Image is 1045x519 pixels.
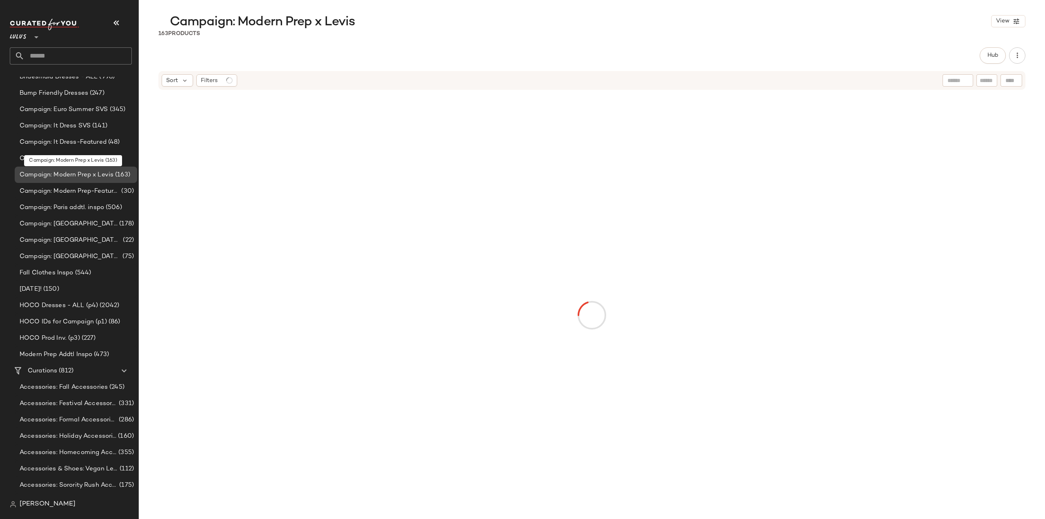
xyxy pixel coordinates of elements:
[158,29,200,38] div: Products
[10,19,79,30] img: cfy_white_logo.C9jOOHJF.svg
[20,383,108,392] span: Accessories: Fall Accessories
[92,350,109,359] span: (473)
[158,31,168,37] span: 163
[118,481,134,490] span: (175)
[108,383,125,392] span: (245)
[117,415,134,425] span: (286)
[20,187,120,196] span: Campaign: Modern Prep-Featured
[20,252,121,261] span: Campaign: [GEOGRAPHIC_DATA]-SVS
[20,481,118,490] span: Accessories: Sorority Rush Accessories
[20,464,118,474] span: Accessories & Shoes: Vegan Leather
[98,301,119,310] span: (2042)
[121,252,134,261] span: (75)
[20,334,80,343] span: HOCO Prod Inv. (p3)
[28,366,57,376] span: Curations
[98,72,115,82] span: (998)
[980,47,1006,64] button: Hub
[116,432,134,441] span: (160)
[20,219,118,229] span: Campaign: [GEOGRAPHIC_DATA] Best Sellers
[20,399,117,408] span: Accessories: Festival Accessories
[20,236,121,245] span: Campaign: [GEOGRAPHIC_DATA] FEATURED
[20,350,92,359] span: Modern Prep Addtl Inspo
[20,72,98,82] span: Bridesmaid Dresses - ALL
[991,15,1025,27] button: View
[42,285,59,294] span: (150)
[987,52,998,59] span: Hub
[107,317,120,327] span: (86)
[20,499,76,509] span: [PERSON_NAME]
[996,18,1009,25] span: View
[20,170,113,180] span: Campaign: Modern Prep x Levis
[118,219,134,229] span: (178)
[201,76,218,85] span: Filters
[20,285,42,294] span: [DATE]!
[117,399,134,408] span: (331)
[117,448,134,457] span: (355)
[104,203,122,212] span: (506)
[20,317,107,327] span: HOCO IDs for Campaign (p1)
[170,14,355,30] span: Campaign: Modern Prep x Levis
[20,448,117,457] span: Accessories: Homecoming Accessories
[20,432,116,441] span: Accessories: Holiday Accessories
[121,236,134,245] span: (22)
[102,154,115,163] span: (52)
[113,170,130,180] span: (163)
[10,501,16,508] img: svg%3e
[20,121,91,131] span: Campaign: It Dress SVS
[20,154,102,163] span: Campaign: La Boheme SVS
[20,105,108,114] span: Campaign: Euro Summer SVS
[20,138,107,147] span: Campaign: It Dress-Featured
[120,187,134,196] span: (30)
[20,203,104,212] span: Campaign: Paris addtl. inspo
[20,301,98,310] span: HOCO Dresses - ALL (p4)
[91,121,107,131] span: (141)
[107,138,120,147] span: (48)
[108,105,126,114] span: (345)
[20,268,73,278] span: Fall Clothes Inspo
[20,415,117,425] span: Accessories: Formal Accessories
[166,76,178,85] span: Sort
[80,334,96,343] span: (227)
[20,89,88,98] span: Bump Friendly Dresses
[88,89,104,98] span: (247)
[57,366,73,376] span: (812)
[118,464,134,474] span: (112)
[10,28,27,42] span: Lulus
[73,268,91,278] span: (544)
